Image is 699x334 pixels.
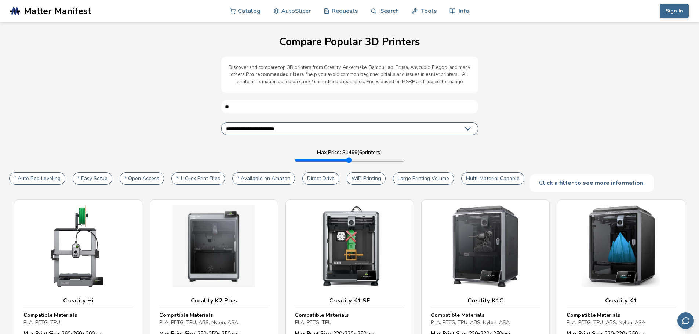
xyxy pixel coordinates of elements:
strong: Compatible Materials [431,312,484,319]
button: * Easy Setup [73,172,112,185]
button: * Auto Bed Leveling [9,172,65,185]
b: Pro recommended filters * [246,71,307,78]
button: * Open Access [120,172,164,185]
strong: Compatible Materials [567,312,620,319]
span: PLA, PETG, TPU, ABS, Nylon, ASA [159,319,238,326]
button: * 1-Click Print Files [171,172,225,185]
button: Send feedback via email [677,312,694,329]
strong: Compatible Materials [159,312,213,319]
button: * Available on Amazon [232,172,295,185]
p: Discover and compare top 3D printers from Creality, Ankermake, Bambu Lab, Prusa, Anycubic, Elegoo... [229,64,471,86]
span: PLA, PETG, TPU [295,319,332,326]
button: Multi-Material Capable [461,172,524,185]
button: Sign In [660,4,689,18]
span: PLA, PETG, TPU [23,319,60,326]
h3: Creality K1 [567,297,676,304]
button: Large Printing Volume [393,172,454,185]
button: Direct Drive [302,172,339,185]
span: PLA, PETG, TPU, ABS, Nylon, ASA [567,319,645,326]
label: Max Price: $ 1499 ( 6 printers) [317,150,382,155]
h3: Creality K2 Plus [159,297,269,304]
h3: Creality K1C [431,297,540,304]
strong: Compatible Materials [23,312,77,319]
button: WiFi Printing [347,172,386,185]
span: PLA, PETG, TPU, ABS, Nylon, ASA [431,319,510,326]
strong: Compatible Materials [295,312,349,319]
span: Matter Manifest [24,6,91,16]
h3: Creality K1 SE [295,297,404,304]
h1: Compare Popular 3D Printers [7,36,692,48]
h3: Creality Hi [23,297,133,304]
div: Click a filter to see more information. [530,174,654,192]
